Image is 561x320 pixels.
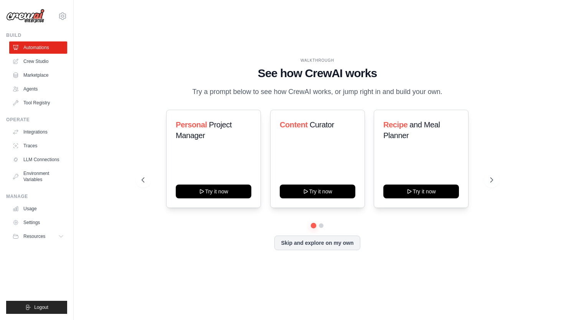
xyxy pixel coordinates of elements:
[9,55,67,68] a: Crew Studio
[176,120,232,140] span: Project Manager
[9,41,67,54] a: Automations
[23,233,45,239] span: Resources
[6,32,67,38] div: Build
[9,69,67,81] a: Marketplace
[9,230,67,242] button: Resources
[9,203,67,215] a: Usage
[176,185,251,198] button: Try it now
[176,120,207,129] span: Personal
[9,167,67,186] a: Environment Variables
[383,120,408,129] span: Recipe
[142,66,493,80] h1: See how CrewAI works
[9,97,67,109] a: Tool Registry
[188,86,446,97] p: Try a prompt below to see how CrewAI works, or jump right in and build your own.
[142,58,493,63] div: WALKTHROUGH
[9,153,67,166] a: LLM Connections
[9,216,67,229] a: Settings
[9,83,67,95] a: Agents
[274,236,360,250] button: Skip and explore on my own
[383,120,440,140] span: and Meal Planner
[6,117,67,123] div: Operate
[280,120,308,129] span: Content
[280,185,355,198] button: Try it now
[309,120,334,129] span: Curator
[383,185,459,198] button: Try it now
[9,140,67,152] a: Traces
[6,9,45,23] img: Logo
[34,304,48,310] span: Logout
[6,301,67,314] button: Logout
[6,193,67,200] div: Manage
[9,126,67,138] a: Integrations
